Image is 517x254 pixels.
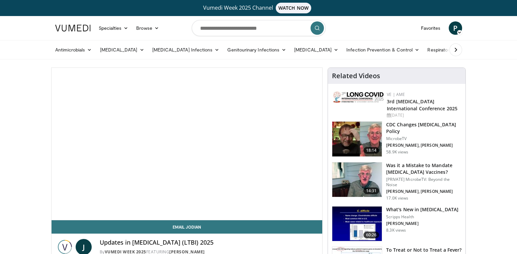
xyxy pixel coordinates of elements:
video-js: Video Player [52,68,323,220]
p: [PERSON_NAME], [PERSON_NAME] [386,189,461,194]
a: [MEDICAL_DATA] [290,43,342,56]
span: 18:14 [363,147,379,154]
h3: Was it a Mistake to Mandate [MEDICAL_DATA] Vaccines? [386,162,461,175]
a: [MEDICAL_DATA] [96,43,148,56]
h4: Updates in [MEDICAL_DATA] (LTBI) 2025 [100,239,317,246]
a: Email Jodian [52,220,323,234]
a: Specialties [95,21,133,35]
p: 58.9K views [386,149,408,155]
a: Vumedi Week 2025 ChannelWATCH NOW [56,3,461,13]
a: 3rd [MEDICAL_DATA] International Conference 2025 [387,98,457,112]
span: 14:31 [363,187,379,194]
p: [PRIVATE] MicrobeTV: Beyond the Noise [386,177,461,187]
h4: Related Videos [332,72,380,80]
a: 18:14 CDC Changes [MEDICAL_DATA] Policy MicrobeTV [PERSON_NAME], [PERSON_NAME] 58.9K views [332,121,461,157]
span: 60:26 [363,232,379,238]
a: 60:26 What's New in [MEDICAL_DATA] Scripps Health [PERSON_NAME] 8.3K views [332,206,461,242]
a: [MEDICAL_DATA] Infections [148,43,224,56]
img: a2792a71-925c-4fc2-b8ef-8d1b21aec2f7.png.150x105_q85_autocrop_double_scale_upscale_version-0.2.jpg [333,92,383,103]
a: Browse [132,21,163,35]
img: 8828b190-63b7-4755-985f-be01b6c06460.150x105_q85_crop-smart_upscale.jpg [332,207,382,241]
h3: CDC Changes [MEDICAL_DATA] Policy [386,121,461,135]
a: Genitourinary Infections [223,43,290,56]
p: 8.3K views [386,228,406,233]
span: WATCH NOW [276,3,311,13]
p: Scripps Health [386,214,458,220]
a: P [449,21,462,35]
input: Search topics, interventions [192,20,326,36]
img: 72ac0e37-d809-477d-957a-85a66e49561a.150x105_q85_crop-smart_upscale.jpg [332,122,382,156]
div: [DATE] [387,112,460,118]
a: Respiratory Infections [423,43,486,56]
p: [PERSON_NAME] [386,221,458,226]
a: Antimicrobials [51,43,96,56]
p: 17.0K views [386,196,408,201]
img: f91047f4-3b1b-4007-8c78-6eacab5e8334.150x105_q85_crop-smart_upscale.jpg [332,162,382,197]
p: [PERSON_NAME], [PERSON_NAME] [386,143,461,148]
a: 14:31 Was it a Mistake to Mandate [MEDICAL_DATA] Vaccines? [PRIVATE] MicrobeTV: Beyond the Noise ... [332,162,461,201]
h3: What's New in [MEDICAL_DATA] [386,206,458,213]
p: MicrobeTV [386,136,461,141]
a: Favorites [417,21,445,35]
a: VE | AME [387,92,405,97]
a: Infection Prevention & Control [342,43,423,56]
img: VuMedi Logo [55,25,91,31]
